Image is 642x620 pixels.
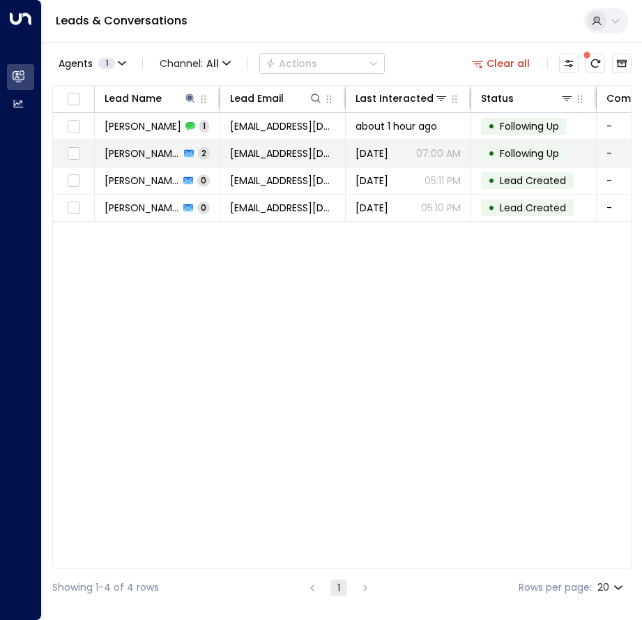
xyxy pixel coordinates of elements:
[154,54,236,73] span: Channel:
[65,172,82,190] span: Toggle select row
[65,91,82,108] span: Toggle select all
[105,90,162,107] div: Lead Name
[356,201,388,215] span: Aug 27, 2025
[356,174,388,188] span: Aug 27, 2025
[105,201,179,215] span: Esther Njeri
[56,13,188,29] a: Leads & Conversations
[105,119,181,133] span: Esther Njeri
[356,90,448,107] div: Last Interacted
[356,146,388,160] span: Yesterday
[259,53,385,74] div: Button group with a nested menu
[65,145,82,162] span: Toggle select row
[488,142,495,165] div: •
[105,90,197,107] div: Lead Name
[52,580,159,595] div: Showing 1-4 of 4 rows
[500,146,559,160] span: Following Up
[197,202,210,213] span: 0
[481,90,514,107] div: Status
[230,90,323,107] div: Lead Email
[421,201,461,215] p: 05:10 PM
[65,118,82,135] span: Toggle select row
[230,146,335,160] span: enjeri299@gmail.com
[500,201,566,215] span: Lead Created
[466,54,536,73] button: Clear all
[59,59,93,68] span: Agents
[488,196,495,220] div: •
[597,577,626,598] div: 20
[425,174,461,188] p: 05:11 PM
[356,119,437,133] span: about 1 hour ago
[586,54,605,73] span: There are new threads available. Refresh the grid to view the latest updates.
[154,54,236,73] button: Channel:All
[65,199,82,217] span: Toggle select row
[105,174,179,188] span: Esther Njeri
[199,120,209,132] span: 1
[105,146,180,160] span: Esther Njeri
[481,90,574,107] div: Status
[206,58,219,69] span: All
[266,57,317,70] div: Actions
[519,580,592,595] label: Rows per page:
[52,54,131,73] button: Agents1
[259,53,385,74] button: Actions
[416,146,461,160] p: 07:00 AM
[612,54,632,73] button: Archived Leads
[230,119,335,133] span: enjeri299@gmail.com
[330,580,347,596] button: page 1
[559,54,579,73] button: Customize
[356,90,434,107] div: Last Interacted
[488,114,495,138] div: •
[230,90,284,107] div: Lead Email
[198,147,210,159] span: 2
[303,579,374,596] nav: pagination navigation
[500,119,559,133] span: Following Up
[230,174,335,188] span: enjeri299@gmail.com
[98,58,115,69] span: 1
[197,174,210,186] span: 0
[230,201,335,215] span: enjeri299@gmail.com
[488,169,495,192] div: •
[500,174,566,188] span: Lead Created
